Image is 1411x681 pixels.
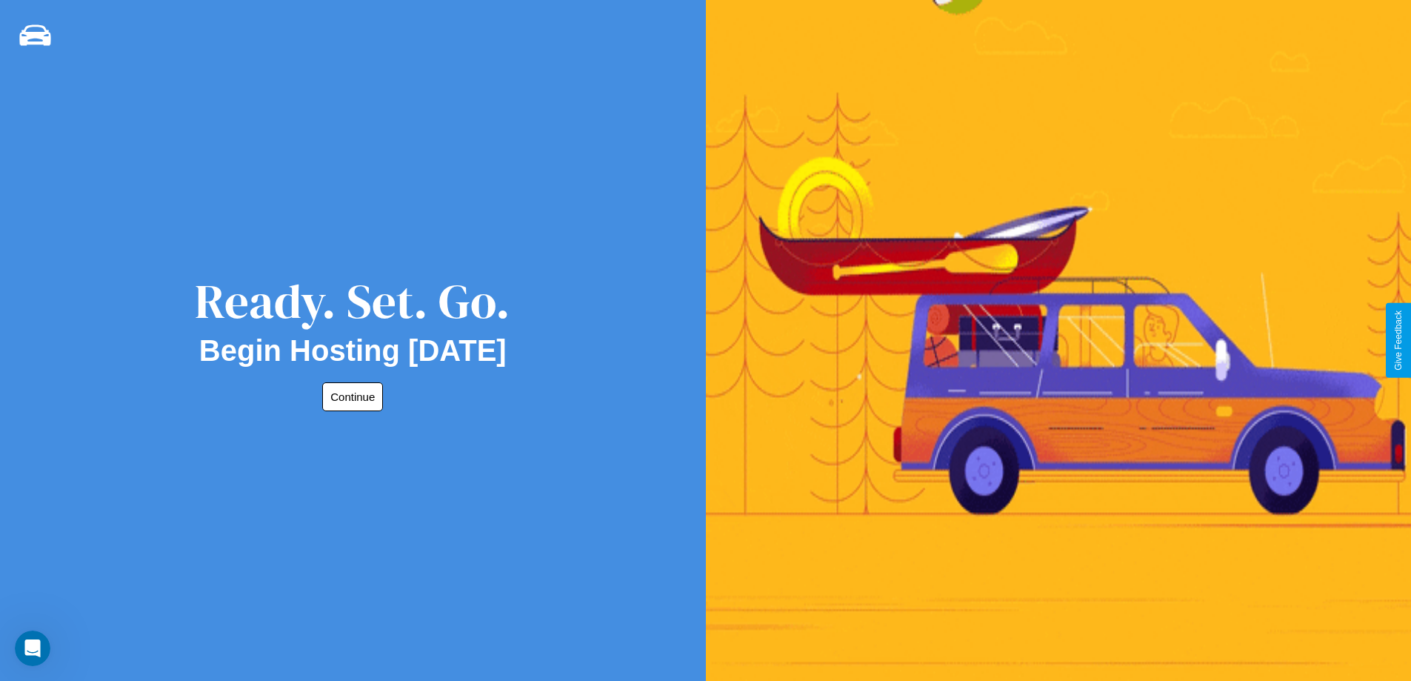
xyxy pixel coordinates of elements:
[199,334,507,368] h2: Begin Hosting [DATE]
[195,268,510,334] div: Ready. Set. Go.
[322,382,383,411] button: Continue
[1393,310,1404,371] div: Give Feedback
[15,631,50,666] iframe: Intercom live chat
